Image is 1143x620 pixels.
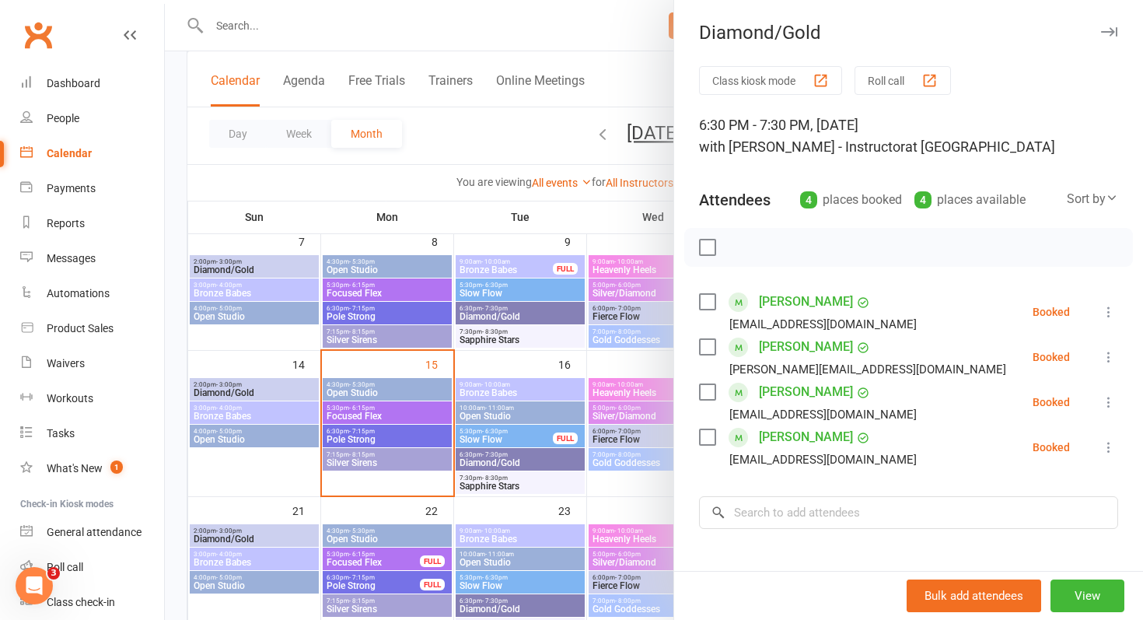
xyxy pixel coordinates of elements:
[47,112,79,124] div: People
[20,206,164,241] a: Reports
[20,346,164,381] a: Waivers
[699,114,1118,158] div: 6:30 PM - 7:30 PM, [DATE]
[729,314,917,335] div: [EMAIL_ADDRESS][DOMAIN_NAME]
[20,101,164,136] a: People
[20,515,164,550] a: General attendance kiosk mode
[47,147,92,159] div: Calendar
[47,182,96,194] div: Payments
[699,138,905,155] span: with [PERSON_NAME] - Instructor
[110,461,123,474] span: 1
[1050,580,1124,612] button: View
[1033,352,1070,363] div: Booked
[855,66,951,95] button: Roll call
[20,585,164,620] a: Class kiosk mode
[674,22,1143,44] div: Diamond/Gold
[759,425,853,450] a: [PERSON_NAME]
[47,287,110,299] div: Automations
[759,335,853,359] a: [PERSON_NAME]
[800,191,817,208] div: 4
[20,66,164,101] a: Dashboard
[1033,306,1070,317] div: Booked
[20,241,164,276] a: Messages
[907,580,1041,612] button: Bulk add attendees
[47,526,142,538] div: General attendance
[47,567,60,580] span: 3
[20,416,164,451] a: Tasks
[699,496,1118,529] input: Search to add attendees
[47,427,75,440] div: Tasks
[759,289,853,314] a: [PERSON_NAME]
[20,276,164,311] a: Automations
[729,359,1006,380] div: [PERSON_NAME][EMAIL_ADDRESS][DOMAIN_NAME]
[47,357,85,370] div: Waivers
[699,189,771,211] div: Attendees
[20,311,164,346] a: Product Sales
[729,405,917,425] div: [EMAIL_ADDRESS][DOMAIN_NAME]
[759,380,853,405] a: [PERSON_NAME]
[47,252,96,264] div: Messages
[47,561,83,573] div: Roll call
[1067,189,1118,209] div: Sort by
[20,381,164,416] a: Workouts
[47,77,100,89] div: Dashboard
[1033,442,1070,453] div: Booked
[47,217,85,229] div: Reports
[800,189,902,211] div: places booked
[914,191,932,208] div: 4
[47,462,103,475] div: What's New
[729,450,917,470] div: [EMAIL_ADDRESS][DOMAIN_NAME]
[20,136,164,171] a: Calendar
[20,171,164,206] a: Payments
[1033,397,1070,408] div: Booked
[20,550,164,585] a: Roll call
[699,66,842,95] button: Class kiosk mode
[16,567,53,604] iframe: Intercom live chat
[905,138,1055,155] span: at [GEOGRAPHIC_DATA]
[47,596,115,608] div: Class check-in
[20,451,164,486] a: What's New1
[914,189,1026,211] div: places available
[47,392,93,405] div: Workouts
[19,16,58,54] a: Clubworx
[47,322,114,335] div: Product Sales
